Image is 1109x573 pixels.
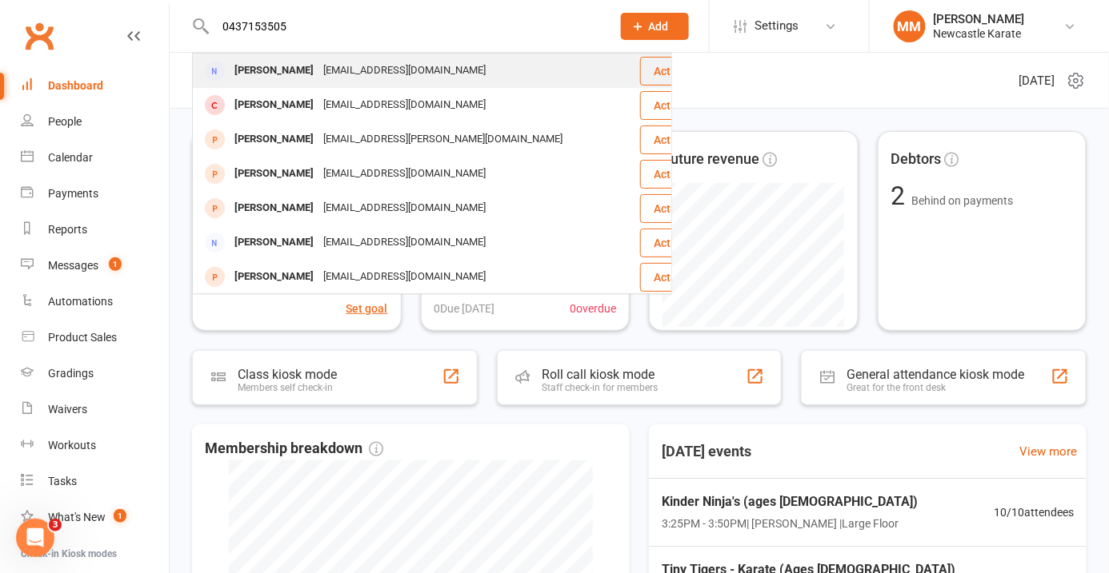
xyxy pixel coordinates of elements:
span: Kinder Ninja's (ages [DEMOGRAPHIC_DATA]) [662,491,918,512]
div: Great for the front desk [847,382,1024,393]
div: [EMAIL_ADDRESS][DOMAIN_NAME] [318,265,490,288]
div: Staff check-in for members [542,382,659,393]
div: Waivers [48,403,87,416]
span: 0 overdue [570,300,616,317]
span: 0 Due [DATE] [434,300,495,317]
div: [EMAIL_ADDRESS][PERSON_NAME][DOMAIN_NAME] [318,128,567,151]
button: Add [621,13,689,40]
input: Search... [210,15,600,38]
span: Add [649,20,669,33]
span: Membership breakdown [205,437,383,460]
a: Reports [21,212,169,248]
div: [EMAIL_ADDRESS][DOMAIN_NAME] [318,59,490,82]
div: [PERSON_NAME] [934,12,1025,26]
h3: [DATE] events [649,437,764,466]
div: [EMAIL_ADDRESS][DOMAIN_NAME] [318,162,490,185]
span: 3 [49,519,62,531]
div: Newcastle Karate [934,26,1025,41]
div: [EMAIL_ADDRESS][DOMAIN_NAME] [318,231,490,254]
div: [PERSON_NAME] [230,265,318,288]
div: Members self check-in [238,382,337,393]
div: MM [894,10,926,42]
a: What's New1 [21,499,169,535]
span: Settings [755,8,799,44]
div: Reports [48,223,87,236]
button: Actions [640,160,719,189]
button: Actions [640,91,719,120]
span: 3:25PM - 3:50PM | [PERSON_NAME] | Large Floor [662,515,918,532]
button: Actions [640,229,719,257]
a: Gradings [21,356,169,392]
span: [DATE] [1019,71,1055,90]
div: Automations [48,295,113,308]
a: Dashboard [21,68,169,104]
a: Workouts [21,428,169,464]
span: 2 [891,181,912,211]
a: Calendar [21,140,169,176]
div: Calendar [48,151,93,164]
div: Payments [48,187,98,200]
div: Tasks [48,475,77,487]
div: [PERSON_NAME] [230,59,318,82]
a: Tasks [21,464,169,499]
a: Product Sales [21,320,169,356]
button: Actions [640,125,719,154]
div: [PERSON_NAME] [230,197,318,220]
div: [PERSON_NAME] [230,162,318,185]
a: Messages 1 [21,248,169,284]
div: Gradings [48,367,94,380]
span: Debtors [891,148,942,171]
div: [PERSON_NAME] [230,94,318,117]
span: 1 [109,257,122,271]
div: Workouts [48,439,96,452]
span: 10 / 10 attendees [994,503,1074,521]
div: What's New [48,511,106,523]
div: Messages [48,259,98,272]
div: Class kiosk mode [238,367,337,382]
div: [PERSON_NAME] [230,231,318,254]
button: Set goal [346,300,388,317]
div: Product Sales [48,331,117,344]
div: General attendance kiosk mode [847,367,1024,382]
div: [EMAIL_ADDRESS][DOMAIN_NAME] [318,94,490,117]
a: People [21,104,169,140]
button: Actions [640,263,719,292]
span: 1 [114,509,126,523]
a: View more [1019,442,1077,461]
iframe: Intercom live chat [16,519,54,557]
span: Future revenue [663,148,759,171]
button: Actions [640,194,719,223]
a: Waivers [21,392,169,428]
a: Payments [21,176,169,212]
a: Clubworx [19,16,59,56]
div: [EMAIL_ADDRESS][DOMAIN_NAME] [318,197,490,220]
button: Actions [640,57,719,86]
a: Automations [21,284,169,320]
div: Roll call kiosk mode [542,367,659,382]
div: People [48,115,82,128]
span: Behind on payments [912,194,1014,207]
div: Dashboard [48,79,103,92]
div: [PERSON_NAME] [230,128,318,151]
